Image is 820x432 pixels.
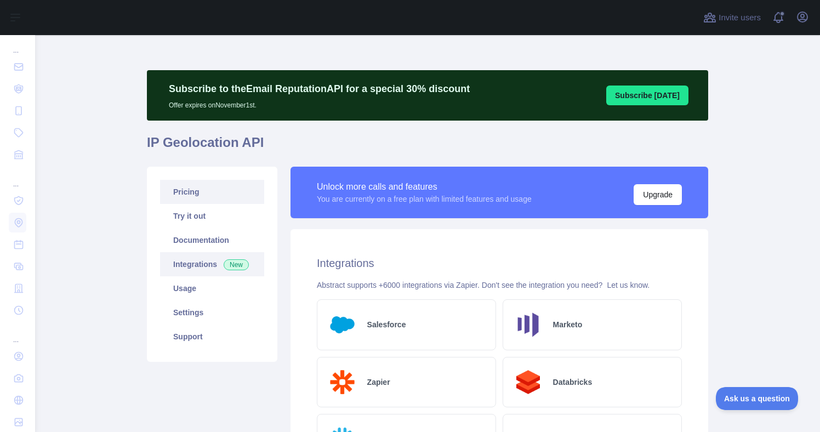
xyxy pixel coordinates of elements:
[160,325,264,349] a: Support
[701,9,763,26] button: Invite users
[160,276,264,300] a: Usage
[317,255,682,271] h2: Integrations
[367,377,390,388] h2: Zapier
[160,180,264,204] a: Pricing
[317,180,532,194] div: Unlock more calls and features
[9,33,26,55] div: ...
[9,167,26,189] div: ...
[169,81,470,96] p: Subscribe to the Email Reputation API for a special 30 % discount
[317,194,532,204] div: You are currently on a free plan with limited features and usage
[224,259,249,270] span: New
[607,280,650,291] button: Let us know.
[160,228,264,252] a: Documentation
[634,184,682,205] button: Upgrade
[326,309,358,341] img: Logo
[160,204,264,228] a: Try it out
[512,309,544,341] img: Logo
[716,387,798,410] iframe: Toggle Customer Support
[553,319,583,330] h2: Marketo
[512,366,544,399] img: Logo
[606,86,688,105] button: Subscribe [DATE]
[147,134,708,160] h1: IP Geolocation API
[367,319,406,330] h2: Salesforce
[169,96,470,110] p: Offer expires on November 1st.
[719,12,761,24] span: Invite users
[553,377,593,388] h2: Databricks
[317,280,682,291] div: Abstract supports +6000 integrations via Zapier. Don't see the integration you need?
[9,322,26,344] div: ...
[160,252,264,276] a: Integrations New
[160,300,264,325] a: Settings
[326,366,358,399] img: Logo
